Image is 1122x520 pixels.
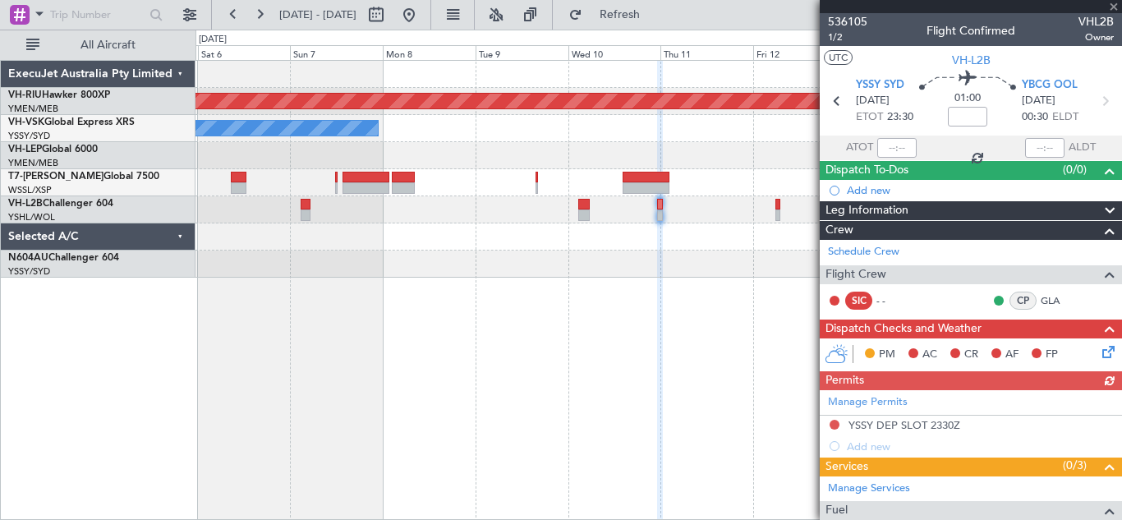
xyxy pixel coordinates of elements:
[1005,347,1019,363] span: AF
[1052,109,1078,126] span: ELDT
[8,145,98,154] a: VH-LEPGlobal 6000
[846,140,873,156] span: ATOT
[8,103,58,115] a: YMEN/MEB
[753,45,846,60] div: Fri 12
[825,458,868,476] span: Services
[856,93,890,109] span: [DATE]
[290,45,383,60] div: Sun 7
[568,45,661,60] div: Wed 10
[43,39,173,51] span: All Aircraft
[8,145,42,154] span: VH-LEP
[954,90,981,107] span: 01:00
[847,183,1114,197] div: Add new
[828,244,899,260] a: Schedule Crew
[1041,293,1078,308] a: GLA
[824,50,853,65] button: UTC
[825,501,848,520] span: Fuel
[856,109,883,126] span: ETOT
[856,77,904,94] span: YSSY SYD
[887,109,913,126] span: 23:30
[876,293,913,308] div: - -
[586,9,655,21] span: Refresh
[825,201,908,220] span: Leg Information
[8,117,135,127] a: VH-VSKGlobal Express XRS
[922,347,937,363] span: AC
[828,13,867,30] span: 536105
[8,253,119,263] a: N604AUChallenger 604
[1009,292,1037,310] div: CP
[50,2,145,27] input: Trip Number
[828,30,867,44] span: 1/2
[8,253,48,263] span: N604AU
[8,130,50,142] a: YSSY/SYD
[825,221,853,240] span: Crew
[8,157,58,169] a: YMEN/MEB
[825,161,908,180] span: Dispatch To-Dos
[1069,140,1096,156] span: ALDT
[8,172,103,182] span: T7-[PERSON_NAME]
[279,7,356,22] span: [DATE] - [DATE]
[8,211,55,223] a: YSHL/WOL
[8,265,50,278] a: YSSY/SYD
[198,45,291,60] div: Sat 6
[8,117,44,127] span: VH-VSK
[1063,457,1087,474] span: (0/3)
[561,2,660,28] button: Refresh
[8,184,52,196] a: WSSL/XSP
[828,481,910,497] a: Manage Services
[879,347,895,363] span: PM
[1063,161,1087,178] span: (0/0)
[18,32,178,58] button: All Aircraft
[1046,347,1058,363] span: FP
[8,199,43,209] span: VH-L2B
[825,265,886,284] span: Flight Crew
[964,347,978,363] span: CR
[1022,77,1078,94] span: YBCG OOL
[825,320,982,338] span: Dispatch Checks and Weather
[660,45,753,60] div: Thu 11
[8,172,159,182] a: T7-[PERSON_NAME]Global 7500
[1022,93,1055,109] span: [DATE]
[476,45,568,60] div: Tue 9
[927,22,1015,39] div: Flight Confirmed
[845,292,872,310] div: SIC
[199,33,227,47] div: [DATE]
[1078,13,1114,30] span: VHL2B
[8,90,42,100] span: VH-RIU
[8,199,113,209] a: VH-L2BChallenger 604
[1022,109,1048,126] span: 00:30
[952,52,991,69] span: VH-L2B
[1078,30,1114,44] span: Owner
[383,45,476,60] div: Mon 8
[8,90,110,100] a: VH-RIUHawker 800XP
